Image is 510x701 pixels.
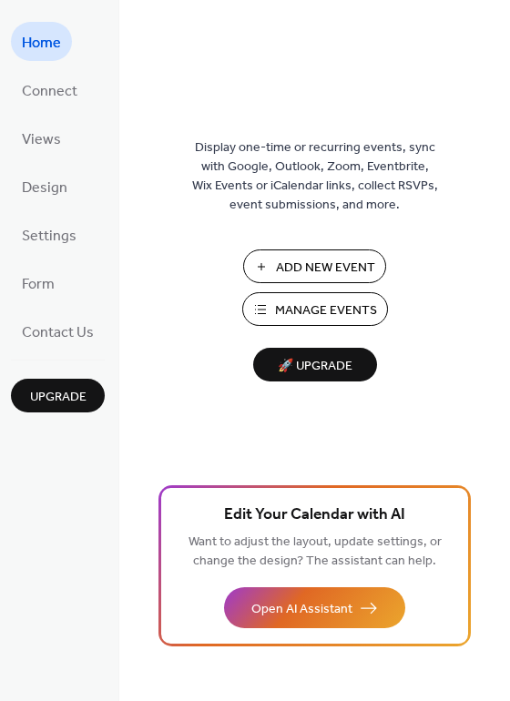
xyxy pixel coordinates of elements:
[22,77,77,106] span: Connect
[253,348,377,381] button: 🚀 Upgrade
[251,600,352,619] span: Open AI Assistant
[242,292,388,326] button: Manage Events
[11,22,72,61] a: Home
[11,118,72,157] a: Views
[11,263,66,302] a: Form
[11,167,78,206] a: Design
[11,215,87,254] a: Settings
[275,301,377,320] span: Manage Events
[22,319,94,347] span: Contact Us
[192,138,438,215] span: Display one-time or recurring events, sync with Google, Outlook, Zoom, Eventbrite, Wix Events or ...
[22,29,61,57] span: Home
[243,249,386,283] button: Add New Event
[276,259,375,278] span: Add New Event
[189,530,442,574] span: Want to adjust the layout, update settings, or change the design? The assistant can help.
[22,222,76,250] span: Settings
[11,379,105,412] button: Upgrade
[264,354,366,379] span: 🚀 Upgrade
[22,126,61,154] span: Views
[22,174,67,202] span: Design
[30,388,87,407] span: Upgrade
[224,503,405,528] span: Edit Your Calendar with AI
[11,70,88,109] a: Connect
[224,587,405,628] button: Open AI Assistant
[11,311,105,350] a: Contact Us
[22,270,55,299] span: Form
